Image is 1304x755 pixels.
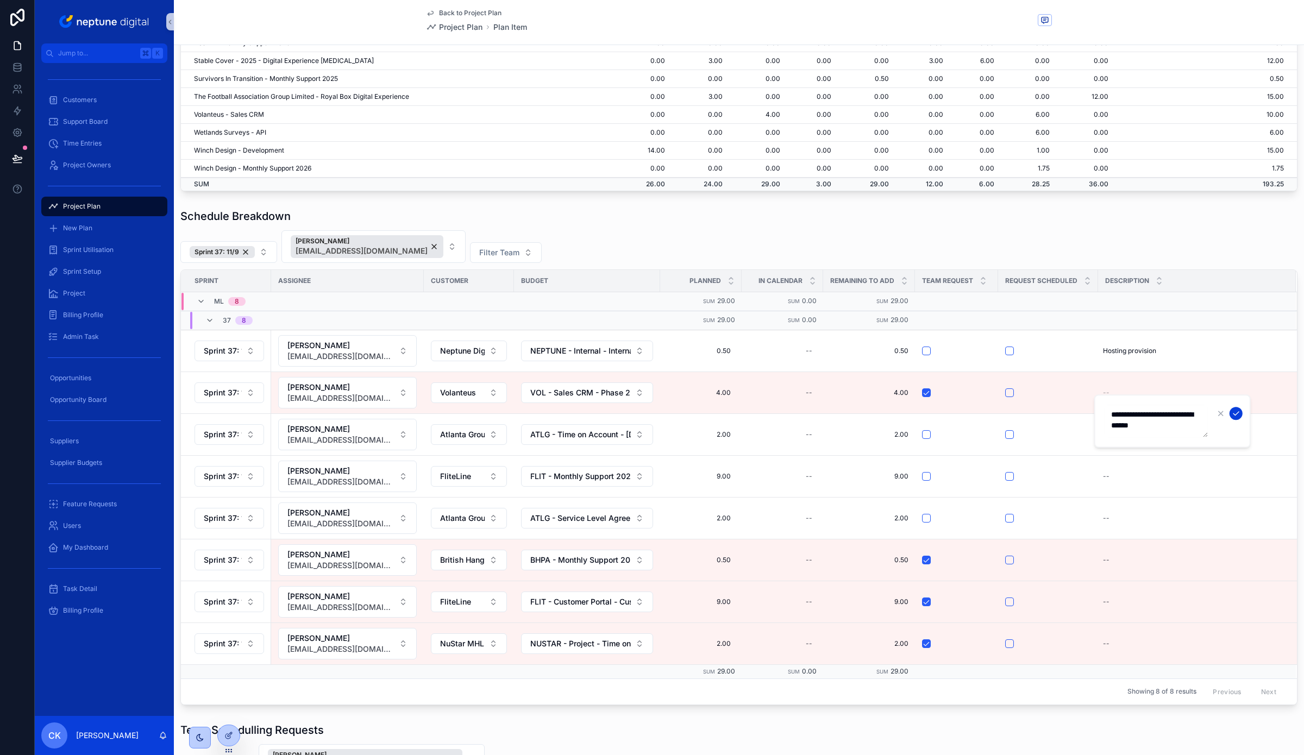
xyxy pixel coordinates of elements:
td: Wetlands Surveys - API [181,124,556,142]
td: 0.00 [556,160,672,178]
a: Select Button [194,549,265,571]
a: Customers [41,90,167,110]
span: [EMAIL_ADDRESS][DOMAIN_NAME] [287,476,394,487]
span: K [153,49,162,58]
button: Select Button [281,230,466,263]
a: New Plan [41,218,167,238]
button: Select Button [431,508,507,528]
div: -- [1103,556,1109,564]
span: [PERSON_NAME] [287,549,394,560]
td: 0.00 [895,88,950,106]
div: -- [1103,597,1109,606]
span: New Plan [63,224,92,232]
a: Select Button [278,376,417,409]
a: Sprint Setup [41,262,167,281]
a: Select Button [521,507,654,529]
a: Select Button [521,382,654,404]
td: 0.00 [556,70,672,88]
td: 0.00 [729,52,787,70]
a: Select Button [194,465,265,487]
a: Select Button [194,591,265,613]
button: Select Button [431,341,507,361]
span: My Dashboard [63,543,108,552]
a: Select Button [521,549,654,571]
span: Hosting provision [1103,347,1156,355]
span: Neptune Digital [440,345,485,356]
span: Jump to... [58,49,136,58]
button: Select Button [521,550,653,570]
td: Volanteus - Sales CRM [181,106,556,124]
span: Project [63,289,85,298]
a: My Dashboard [41,538,167,557]
span: 4.00 [830,388,908,397]
span: Opportunity Board [50,395,106,404]
td: 0.00 [950,124,1001,142]
span: Billing Profile [63,606,103,615]
span: Project Plan [439,22,482,33]
span: Supplier Budgets [50,458,102,467]
div: -- [806,430,812,439]
a: Back to Project Plan [426,9,501,17]
span: [EMAIL_ADDRESS][DOMAIN_NAME] [287,560,394,571]
span: 0.50 [830,556,908,564]
span: VOL - Sales CRM - Phase 2 [530,387,630,398]
span: 37 [223,316,231,325]
td: 0.00 [895,70,950,88]
a: Project [41,284,167,303]
span: Plan Item [493,22,527,33]
span: Atlanta Group [440,513,485,524]
a: Billing Profile [41,601,167,620]
span: [PERSON_NAME] [287,507,394,518]
span: 9.00 [830,472,908,481]
td: 0.00 [556,124,672,142]
a: Select Button [521,633,654,655]
span: Sprint 37: 11/9 [204,345,242,356]
a: 0.50 [830,347,908,355]
a: 2.00 [830,430,908,439]
td: 0.00 [838,124,895,142]
a: -- [748,468,817,485]
a: Billing Profile [41,305,167,325]
div: -- [806,514,812,523]
span: ATLG - Service Level Agreement (SLA) - [DATE] [530,513,631,524]
span: [PERSON_NAME] [287,382,394,393]
div: -- [806,388,812,397]
button: Select Button [278,502,417,534]
button: Select Button [195,633,264,654]
a: Select Button [278,460,417,493]
span: 2.00 [830,514,908,523]
td: 3.00 [672,52,729,70]
a: Feature Requests [41,494,167,514]
span: [EMAIL_ADDRESS][DOMAIN_NAME] [287,393,394,404]
td: 0.00 [672,106,729,124]
button: Select Button [521,508,653,528]
a: -- [1099,635,1283,652]
span: Billing Profile [63,311,103,319]
button: Select Button [278,419,417,450]
a: 9.00 [667,468,735,485]
span: 2.00 [671,514,731,523]
a: Select Button [278,544,417,576]
a: Select Button [278,335,417,367]
span: Sprint 37: 11/9 [204,429,242,440]
button: Select Button [521,424,653,445]
img: App logo [57,13,152,30]
a: -- [1099,509,1283,527]
td: 0.00 [950,142,1001,160]
span: NUSTAR - Project - Time on Account - Project - Time on Account [530,638,631,649]
span: Sprint 37: 11/9 [204,513,242,524]
button: Select Button [521,466,653,487]
a: Select Button [521,340,654,362]
td: 0.00 [672,142,729,160]
td: 0.00 [838,142,895,160]
button: Select Button [278,377,417,408]
span: Atlanta Group [440,429,485,440]
div: -- [1103,388,1109,397]
a: Select Button [430,633,507,655]
span: Sprint Utilisation [63,246,114,254]
td: 0.00 [672,124,729,142]
button: Select Button [278,461,417,492]
button: Select Button [521,592,653,612]
td: 0.00 [672,160,729,178]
